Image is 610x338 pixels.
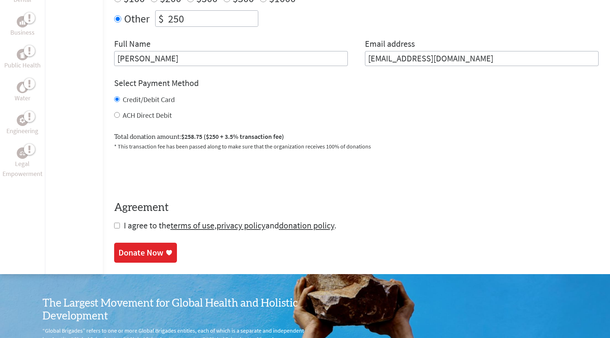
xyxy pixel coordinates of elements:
div: Engineering [17,115,28,126]
a: EngineeringEngineering [6,115,38,136]
img: Public Health [20,51,25,58]
a: BusinessBusiness [10,16,35,37]
label: Email address [365,38,415,51]
h4: Agreement [114,201,599,214]
div: Public Health [17,49,28,60]
a: privacy policy [217,220,265,231]
iframe: reCAPTCHA [114,159,223,187]
div: Legal Empowerment [17,147,28,159]
span: $258.75 ($250 + 3.5% transaction fee) [181,132,284,141]
a: Public HealthPublic Health [4,49,41,70]
span: I agree to the , and . [124,220,336,231]
div: Donate Now [118,247,163,258]
p: Public Health [4,60,41,70]
a: WaterWater [15,82,30,103]
img: Engineering [20,117,25,123]
p: Engineering [6,126,38,136]
a: Donate Now [114,243,177,263]
div: Water [17,82,28,93]
a: donation policy [279,220,334,231]
label: ACH Direct Debit [123,111,172,120]
label: Total donation amount: [114,132,284,142]
img: Water [20,84,25,92]
img: Legal Empowerment [20,151,25,155]
h4: Select Payment Method [114,77,599,89]
div: $ [156,11,167,26]
p: Water [15,93,30,103]
input: Enter Full Name [114,51,348,66]
div: Business [17,16,28,27]
p: Business [10,27,35,37]
p: Legal Empowerment [1,159,44,179]
label: Other [124,10,149,27]
a: Legal EmpowermentLegal Empowerment [1,147,44,179]
img: Business [20,19,25,25]
h3: The Largest Movement for Global Health and Holistic Development [42,297,305,323]
input: Your Email [365,51,599,66]
a: terms of use [171,220,214,231]
label: Credit/Debit Card [123,95,175,104]
input: Enter Amount [167,11,258,26]
p: * This transaction fee has been passed along to make sure that the organization receives 100% of ... [114,142,599,151]
label: Full Name [114,38,151,51]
